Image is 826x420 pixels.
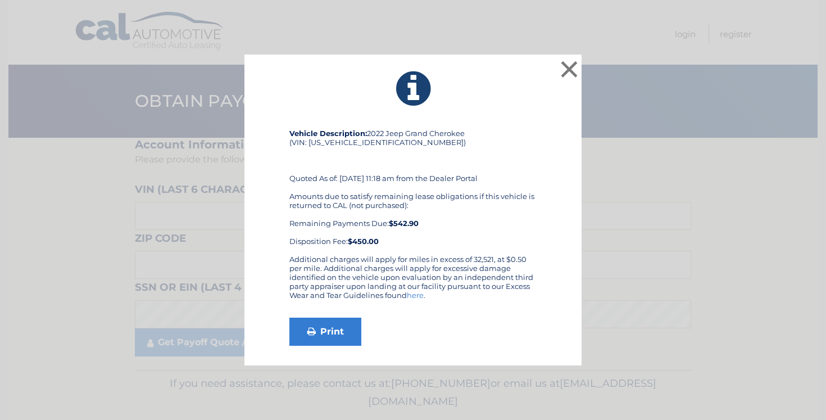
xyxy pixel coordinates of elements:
strong: Vehicle Description: [289,129,367,138]
b: $542.90 [389,219,419,228]
div: Amounts due to satisfy remaining lease obligations if this vehicle is returned to CAL (not purcha... [289,192,537,246]
button: × [558,58,580,80]
strong: $450.00 [348,237,379,246]
div: 2022 Jeep Grand Cherokee (VIN: [US_VEHICLE_IDENTIFICATION_NUMBER]) Quoted As of: [DATE] 11:18 am ... [289,129,537,255]
a: Print [289,318,361,346]
div: Additional charges will apply for miles in excess of 32,521, at $0.50 per mile. Additional charge... [289,255,537,309]
a: here [407,291,424,300]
